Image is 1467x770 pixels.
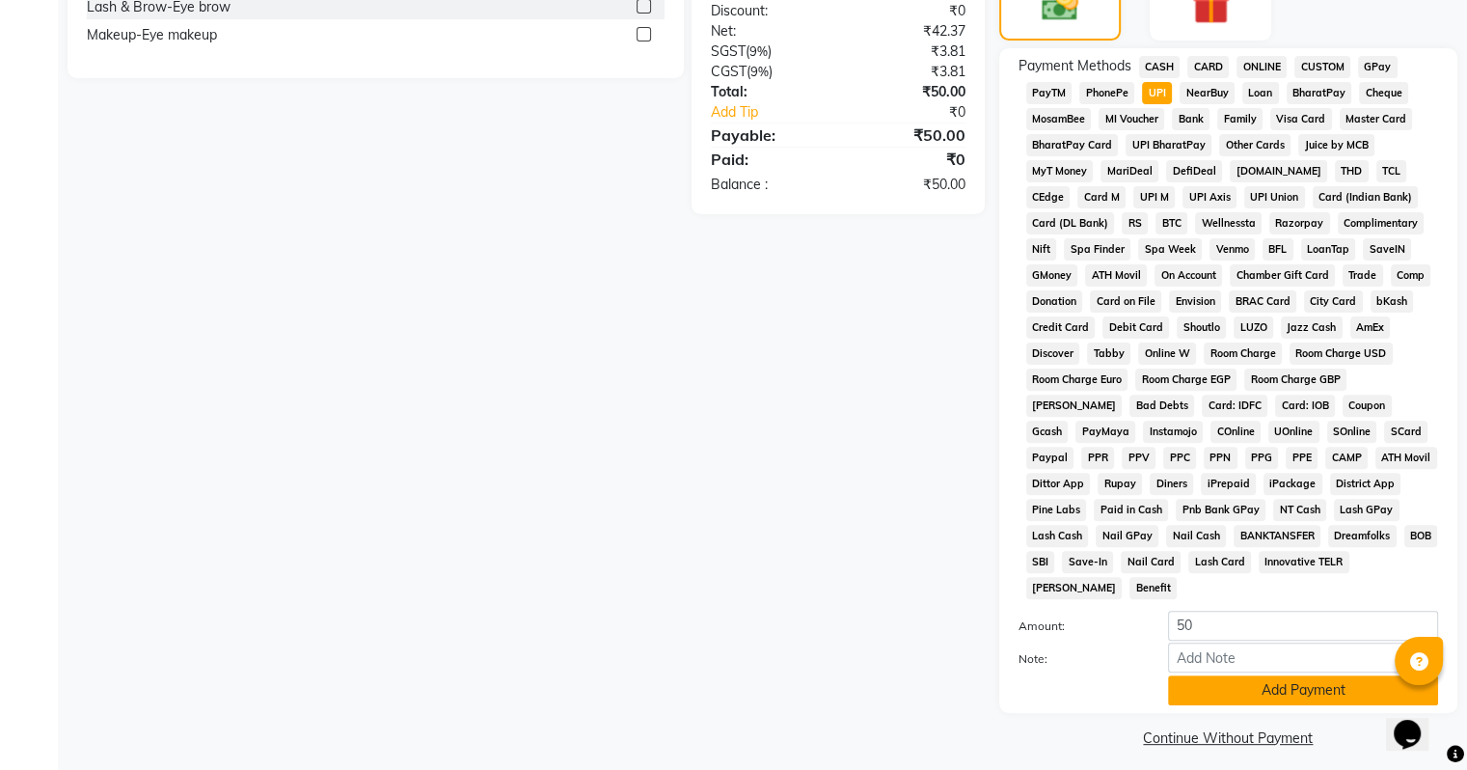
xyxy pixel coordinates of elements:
div: Payable: [696,124,838,147]
span: PayMaya [1075,421,1135,443]
div: ₹50.00 [838,124,980,147]
span: COnline [1210,421,1261,443]
span: ATH Movil [1085,264,1147,287]
span: Lash GPay [1334,499,1399,521]
span: Loan [1242,82,1279,104]
span: Envision [1169,290,1221,313]
span: BharatPay [1287,82,1352,104]
span: Master Card [1340,108,1413,130]
span: PPR [1081,447,1114,469]
span: UPI BharatPay [1126,134,1211,156]
span: Lash Cash [1026,525,1089,547]
span: PPE [1286,447,1318,469]
span: Online W [1138,343,1196,365]
span: ONLINE [1236,56,1287,78]
span: Other Cards [1219,134,1290,156]
span: bKash [1371,290,1414,313]
span: Bank [1172,108,1209,130]
span: Nail Cash [1166,525,1226,547]
div: ₹50.00 [838,82,980,102]
span: BharatPay Card [1026,134,1119,156]
span: District App [1330,473,1401,495]
span: Pnb Bank GPay [1176,499,1265,521]
div: ₹3.81 [838,41,980,62]
span: NearBuy [1180,82,1235,104]
span: City Card [1304,290,1363,313]
span: Card: IDFC [1202,395,1267,417]
button: Add Payment [1168,675,1438,705]
span: TCL [1376,160,1407,182]
span: iPackage [1263,473,1322,495]
span: Coupon [1343,395,1392,417]
span: Tabby [1087,343,1130,365]
span: Room Charge GBP [1244,369,1346,391]
span: UPI Axis [1182,186,1236,208]
span: Trade [1343,264,1383,287]
span: Bad Debts [1129,395,1194,417]
span: Instamojo [1143,421,1203,443]
span: Juice by MCB [1298,134,1374,156]
span: Room Charge USD [1290,343,1393,365]
span: On Account [1155,264,1222,287]
span: PhonePe [1079,82,1134,104]
span: Nail GPay [1096,525,1158,547]
span: MyT Money [1026,160,1094,182]
span: DefiDeal [1166,160,1222,182]
div: Total: [696,82,838,102]
span: Benefit [1129,577,1177,599]
div: ( ) [696,62,838,82]
span: Rupay [1098,473,1142,495]
div: ₹0 [838,1,980,21]
span: Card on File [1090,290,1161,313]
span: Wellnessta [1195,212,1262,234]
span: Save-In [1062,551,1113,573]
span: BOB [1404,525,1438,547]
span: PPN [1204,447,1237,469]
span: Dreamfolks [1328,525,1397,547]
a: Continue Without Payment [1003,729,1453,749]
span: Visa Card [1270,108,1332,130]
input: Add Note [1168,643,1438,673]
span: PPG [1245,447,1279,469]
span: [PERSON_NAME] [1026,577,1123,599]
div: Paid: [696,148,838,171]
span: UOnline [1268,421,1319,443]
div: Makeup-Eye makeup [87,25,217,45]
span: RS [1122,212,1148,234]
span: Room Charge EGP [1135,369,1236,391]
span: Venmo [1209,238,1255,261]
span: BFL [1263,238,1293,261]
span: CEdge [1026,186,1071,208]
span: Discover [1026,343,1080,365]
a: Add Tip [696,102,861,123]
span: Nift [1026,238,1057,261]
span: SaveIN [1363,238,1411,261]
iframe: chat widget [1386,693,1448,751]
span: BRAC Card [1229,290,1296,313]
span: iPrepaid [1201,473,1256,495]
div: ( ) [696,41,838,62]
span: Shoutlo [1177,316,1226,339]
span: GMoney [1026,264,1078,287]
div: ₹0 [838,148,980,171]
span: Lash Card [1188,551,1251,573]
div: ₹0 [861,102,979,123]
span: ATH Movil [1375,447,1437,469]
span: LUZO [1234,316,1273,339]
span: Razorpay [1269,212,1330,234]
span: Paid in Cash [1094,499,1168,521]
span: Debit Card [1102,316,1169,339]
span: MosamBee [1026,108,1092,130]
span: CAMP [1325,447,1368,469]
span: CASH [1139,56,1181,78]
input: Amount [1168,611,1438,641]
div: Net: [696,21,838,41]
span: Payment Methods [1019,56,1131,76]
span: Family [1217,108,1263,130]
span: PPC [1163,447,1196,469]
div: Balance : [696,175,838,195]
span: GPay [1358,56,1398,78]
label: Amount: [1004,618,1154,635]
span: Paypal [1026,447,1074,469]
span: Card (Indian Bank) [1313,186,1419,208]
